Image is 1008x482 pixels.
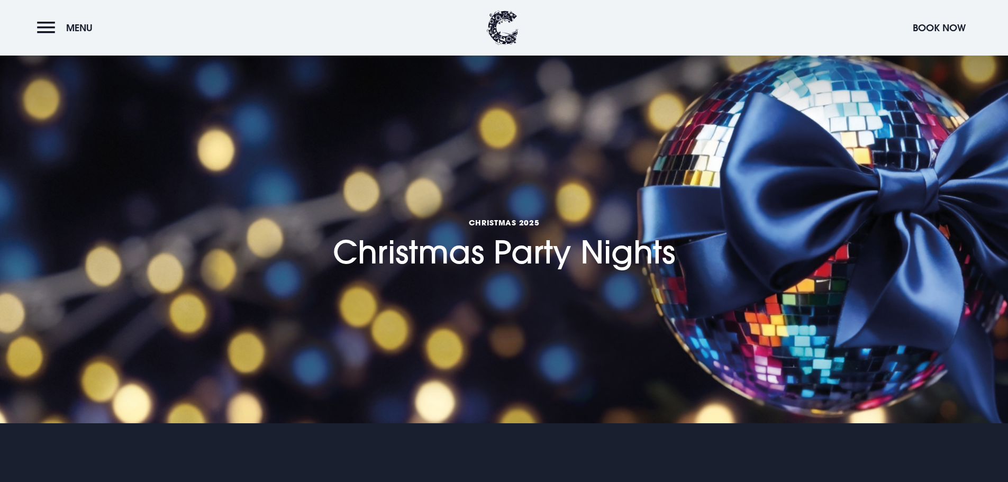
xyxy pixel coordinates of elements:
span: Christmas 2025 [333,217,675,228]
img: Clandeboye Lodge [487,11,519,45]
span: Menu [66,22,93,34]
button: Menu [37,16,98,39]
h1: Christmas Party Nights [333,158,675,271]
button: Book Now [907,16,971,39]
